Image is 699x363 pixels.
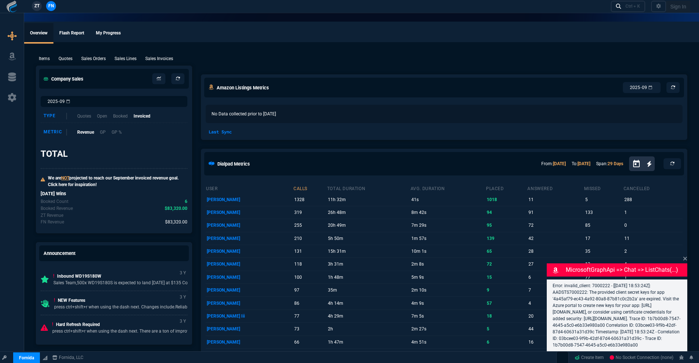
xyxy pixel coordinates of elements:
[528,272,583,282] p: 6
[411,220,485,230] p: 7m 29s
[528,246,583,256] p: 28
[572,160,590,167] p: To:
[178,198,188,205] p: spec.value
[52,328,192,334] p: press ctrl+shift+r when using the dash next. There are a ton of improv...
[528,220,583,230] p: 72
[487,337,526,347] p: 6
[59,55,72,62] p: Quotes
[115,55,137,62] p: Sales Lines
[411,246,485,256] p: 10m 1s
[528,337,583,347] p: 16
[541,160,566,167] p: From:
[48,3,54,9] span: FN
[328,350,409,360] p: 6h 43m
[624,246,681,256] p: 2
[528,311,583,321] p: 20
[411,233,485,244] p: 1m 57s
[328,220,409,230] p: 20h 49m
[41,212,63,219] p: Today's zaynTek revenue
[487,350,526,360] p: 19
[24,23,53,44] a: Overview
[54,304,195,310] p: press ctrl+shift+r when using the dash next. Changes include.Reliable ...
[207,337,292,347] p: [PERSON_NAME]
[206,129,235,135] p: Last Sync
[328,233,409,244] p: 5h 50m
[328,246,409,256] p: 15h 31m
[487,259,526,269] p: 72
[44,129,67,136] div: Metric
[48,175,187,188] p: We are projected to reach our September invoiced revenue goal. Click here for inspiration!
[294,207,325,218] p: 319
[178,293,187,301] p: 3 Y
[207,285,292,295] p: [PERSON_NAME]
[100,129,106,136] p: GP
[53,279,201,286] p: Sales Team,500x WD19S180S is expected to land [DATE] at $135 Cost be...
[585,233,622,244] p: 17
[294,195,325,205] p: 1328
[178,317,187,326] p: 3 Y
[207,259,292,269] p: [PERSON_NAME]
[165,219,187,226] span: Today's Fornida revenue
[411,337,485,347] p: 4m 51s
[410,183,486,193] th: avg. duration
[34,3,40,9] span: ZT
[328,285,409,295] p: 35m
[624,233,681,244] p: 11
[113,113,128,119] p: Booked
[207,246,292,256] p: [PERSON_NAME]
[207,311,292,321] p: [PERSON_NAME] Iii
[528,350,583,360] p: 22
[217,84,269,91] h5: Amazon Listings Metrics
[487,207,526,218] p: 94
[41,219,64,225] p: Today's Fornida revenue
[134,113,150,119] p: Invoiced
[553,161,566,166] a: [DATE]
[328,311,409,321] p: 4h 29m
[52,321,192,328] p: Hard Refresh Required
[294,298,325,308] p: 86
[294,311,325,321] p: 77
[411,259,485,269] p: 2m 8s
[50,354,86,361] a: msbcCompanyName
[81,55,106,62] p: Sales Orders
[44,250,75,257] h5: Announcement
[528,298,583,308] p: 4
[207,207,292,218] p: [PERSON_NAME]
[487,298,526,308] p: 57
[411,207,485,218] p: 8m 42s
[572,352,607,363] a: Create Item
[158,205,188,212] p: spec.value
[44,75,83,82] h5: Company Sales
[487,311,526,321] p: 18
[294,350,325,360] p: 62
[54,297,195,304] p: NEW Features
[328,207,409,218] p: 26h 48m
[610,355,673,360] span: No Socket Connection (none)
[487,246,526,256] p: 65
[585,246,622,256] p: 35
[577,161,590,166] a: [DATE]
[487,324,526,334] p: 5
[553,282,681,348] p: Error: invalid_client: 7000222 - [[DATE] 18:53:24Z]: AADSTS7000222: The provided client secret ke...
[77,129,94,136] p: Revenue
[207,272,292,282] p: [PERSON_NAME]
[294,337,325,347] p: 66
[608,161,623,166] a: 29 Days
[411,350,485,360] p: 9m 49s
[528,324,583,334] p: 44
[328,298,409,308] p: 4h 14m
[624,207,681,218] p: 1
[528,195,583,205] p: 11
[158,219,188,226] p: spec.value
[294,285,325,295] p: 97
[294,220,325,230] p: 255
[90,23,127,44] a: My Progress
[41,148,68,159] h3: TOTAL
[206,105,683,123] p: No Data collected prior to [DATE]
[112,129,122,136] p: GP %
[527,183,584,193] th: answered
[207,324,292,334] p: [PERSON_NAME]
[207,220,292,230] p: [PERSON_NAME]
[487,285,526,295] p: 9
[185,198,187,205] span: Today's Booked count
